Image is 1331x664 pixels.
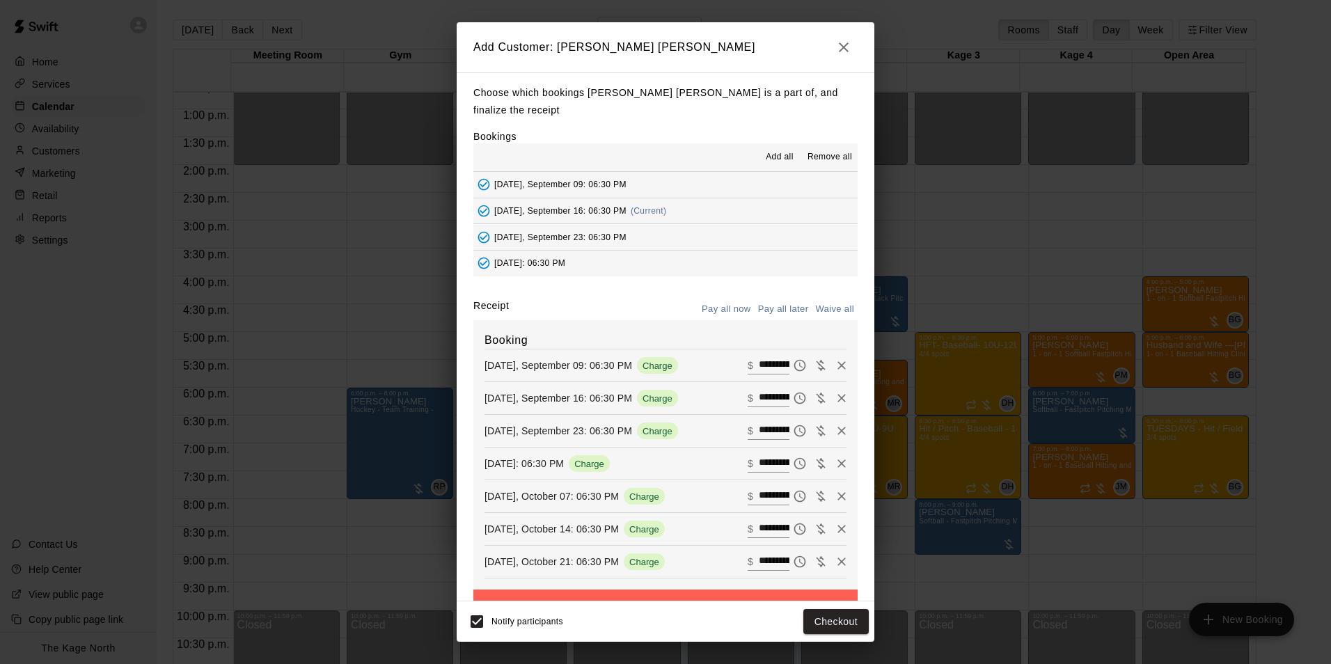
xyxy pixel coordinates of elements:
[637,426,678,436] span: Charge
[485,358,632,372] p: [DATE], September 09: 06:30 PM
[803,609,869,635] button: Checkout
[473,251,858,276] button: Added - Collect Payment[DATE]: 06:30 PM
[810,425,831,436] span: Waive payment
[789,555,810,567] span: Pay later
[831,355,852,376] button: Remove
[789,392,810,404] span: Pay later
[810,392,831,404] span: Waive payment
[485,489,619,503] p: [DATE], October 07: 06:30 PM
[831,519,852,539] button: Remove
[789,490,810,502] span: Pay later
[637,393,678,404] span: Charge
[473,198,858,224] button: Added - Collect Payment[DATE], September 16: 06:30 PM(Current)
[748,489,753,503] p: $
[831,420,852,441] button: Remove
[473,299,509,320] label: Receipt
[473,224,858,250] button: Added - Collect Payment[DATE], September 23: 06:30 PM
[789,457,810,469] span: Pay later
[748,522,753,536] p: $
[810,555,831,567] span: Waive payment
[473,200,494,221] button: Added - Collect Payment
[831,486,852,507] button: Remove
[485,457,564,471] p: [DATE]: 06:30 PM
[624,491,665,502] span: Charge
[698,299,755,320] button: Pay all now
[757,146,802,168] button: Add all
[473,174,494,195] button: Added - Collect Payment
[494,258,565,268] span: [DATE]: 06:30 PM
[810,359,831,371] span: Waive payment
[748,358,753,372] p: $
[457,22,874,72] h2: Add Customer: [PERSON_NAME] [PERSON_NAME]
[766,150,794,164] span: Add all
[494,206,627,216] span: [DATE], September 16: 06:30 PM
[473,84,858,118] p: Choose which bookings [PERSON_NAME] [PERSON_NAME] is a part of, and finalize the receipt
[748,424,753,438] p: $
[473,172,858,198] button: Added - Collect Payment[DATE], September 09: 06:30 PM
[810,490,831,502] span: Waive payment
[812,299,858,320] button: Waive all
[485,424,632,438] p: [DATE], September 23: 06:30 PM
[473,227,494,248] button: Added - Collect Payment
[485,391,632,405] p: [DATE], September 16: 06:30 PM
[473,253,494,274] button: Added - Collect Payment
[831,551,852,572] button: Remove
[485,522,619,536] p: [DATE], October 14: 06:30 PM
[485,331,846,349] h6: Booking
[810,523,831,535] span: Waive payment
[631,206,667,216] span: (Current)
[789,425,810,436] span: Pay later
[810,457,831,469] span: Waive payment
[831,453,852,474] button: Remove
[831,388,852,409] button: Remove
[789,359,810,371] span: Pay later
[473,131,517,142] label: Bookings
[569,459,610,469] span: Charge
[494,232,627,242] span: [DATE], September 23: 06:30 PM
[789,523,810,535] span: Pay later
[748,391,753,405] p: $
[802,146,858,168] button: Remove all
[748,555,753,569] p: $
[491,617,563,626] span: Notify participants
[494,180,627,189] span: [DATE], September 09: 06:30 PM
[748,457,753,471] p: $
[624,557,665,567] span: Charge
[485,555,619,569] p: [DATE], October 21: 06:30 PM
[808,150,852,164] span: Remove all
[624,524,665,535] span: Charge
[637,361,678,371] span: Charge
[755,299,812,320] button: Pay all later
